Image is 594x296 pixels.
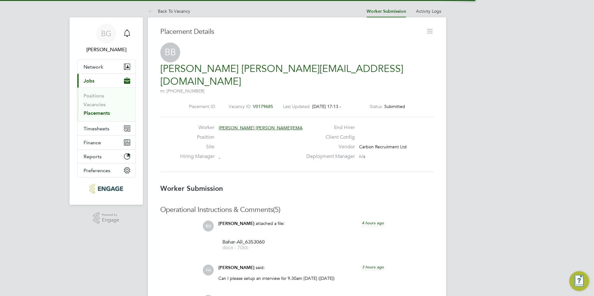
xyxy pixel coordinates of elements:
a: [PERSON_NAME] [PERSON_NAME][EMAIL_ADDRESS][DOMAIN_NAME] [160,63,403,88]
span: (5) [273,205,281,214]
label: Worker [180,124,214,131]
span: 4 hours ago [362,220,384,226]
label: Client Config [303,134,355,141]
a: Back To Vacancy [148,8,190,14]
span: Submitted [384,104,405,109]
span: n/a [359,154,365,159]
label: Last Updated [283,104,310,109]
h3: Operational Instructions & Comments [160,205,434,214]
span: Bahar-Ali_6353060 [222,240,272,244]
button: Timesheets [77,122,135,135]
button: Network [77,60,135,74]
button: Engage Resource Center [569,271,589,291]
a: Go to home page [77,184,135,194]
span: [DATE] 17:13 - [312,104,341,109]
span: attached a file: [256,221,285,226]
span: V0179685 [253,104,273,109]
span: Reports [84,154,102,159]
label: Status [370,104,382,109]
span: Network [84,64,103,70]
a: BG[PERSON_NAME] [77,24,135,53]
span: BG [203,221,214,231]
label: Position [180,134,214,141]
a: Worker Submission [367,9,406,14]
span: Jobs [84,78,94,84]
span: 3 hours ago [362,264,384,270]
span: BG [101,29,112,38]
span: [PERSON_NAME] [218,221,254,226]
b: Worker Submission [160,184,223,193]
span: Preferences [84,168,110,173]
span: docx - 70kb [222,245,272,250]
a: Positions [84,93,104,99]
a: Vacancies [84,101,106,107]
span: [PERSON_NAME] [PERSON_NAME][EMAIL_ADDRESS][DOMAIN_NAME] [219,125,366,131]
label: Deployment Manager [303,153,355,160]
span: BB [160,43,180,62]
span: m: [PHONE_NUMBER] [160,88,204,94]
span: Powered by [102,212,119,218]
button: Finance [77,136,135,149]
label: Vacancy ID [229,104,250,109]
span: said: [256,265,265,270]
span: Becky Green [77,46,135,53]
span: FA [203,265,214,276]
span: Finance [84,140,101,146]
a: Activity Logs [416,8,441,14]
a: Bahar-Ali_6353060 docx - 70kb [222,240,272,250]
h3: Placement Details [160,27,421,36]
button: Reports [77,150,135,163]
p: Can I please setup an interview for 9.30am [DATE] ([DATE]) [218,276,384,281]
label: Placement ID [189,104,215,109]
label: End Hirer [303,124,355,131]
nav: Main navigation [70,17,143,205]
span: Engage [102,218,119,223]
label: Hiring Manager [180,153,214,160]
a: Placements [84,110,110,116]
span: Carbon Recruitment Ltd [359,144,407,150]
button: Preferences [77,164,135,177]
img: carbonrecruitment-logo-retina.png [89,184,123,194]
div: Jobs [77,87,135,121]
span: Timesheets [84,126,109,132]
label: Site [180,144,214,150]
span: [PERSON_NAME] [218,265,254,270]
a: Powered byEngage [93,212,120,224]
button: Jobs [77,74,135,87]
label: Vendor [303,144,355,150]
